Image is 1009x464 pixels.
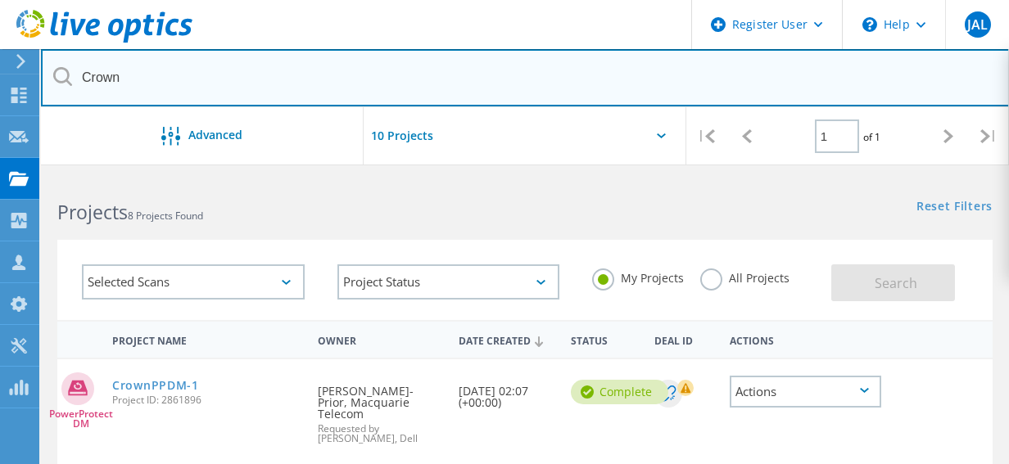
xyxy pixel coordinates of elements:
[571,380,668,404] div: Complete
[730,376,882,408] div: Actions
[863,130,880,144] span: of 1
[969,107,1009,165] div: |
[310,324,450,354] div: Owner
[188,129,242,141] span: Advanced
[875,274,917,292] span: Search
[112,380,199,391] a: CrownPPDM-1
[831,264,955,301] button: Search
[318,424,441,444] span: Requested by [PERSON_NAME], Dell
[104,324,310,354] div: Project Name
[49,409,113,429] span: PowerProtect DM
[337,264,560,300] div: Project Status
[592,268,684,284] label: My Projects
[967,18,988,31] span: JAL
[112,395,301,405] span: Project ID: 2861896
[450,324,563,355] div: Date Created
[646,324,721,354] div: Deal Id
[82,264,305,300] div: Selected Scans
[57,199,128,225] b: Projects
[862,17,877,32] svg: \n
[686,107,726,165] div: |
[916,200,993,214] a: Reset Filters
[563,324,647,354] div: Status
[450,359,563,425] div: [DATE] 02:07 (+00:00)
[310,359,450,460] div: [PERSON_NAME]-Prior, Macquarie Telecom
[722,324,890,354] div: Actions
[128,209,203,223] span: 8 Projects Found
[700,268,790,284] label: All Projects
[16,34,192,46] a: Live Optics Dashboard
